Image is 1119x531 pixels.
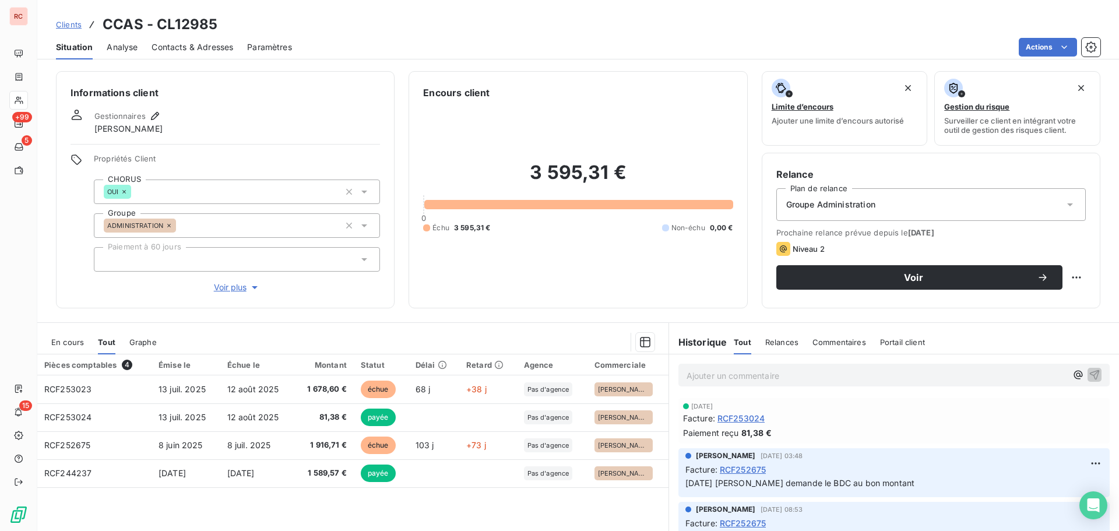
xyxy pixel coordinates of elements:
[696,504,756,515] span: [PERSON_NAME]
[772,102,833,111] span: Limite d’encours
[44,384,92,394] span: RCF253023
[103,14,217,35] h3: CCAS - CL12985
[908,228,934,237] span: [DATE]
[527,414,569,421] span: Pas d'agence
[416,384,431,394] span: 68 j
[598,442,649,449] span: [PERSON_NAME]
[159,468,186,478] span: [DATE]
[761,506,803,513] span: [DATE] 08:53
[1019,38,1077,57] button: Actions
[176,220,185,231] input: Ajouter une valeur
[94,123,163,135] span: [PERSON_NAME]
[361,381,396,398] span: échue
[1079,491,1107,519] div: Open Intercom Messenger
[598,414,649,421] span: [PERSON_NAME]
[416,440,434,450] span: 103 j
[9,505,28,524] img: Logo LeanPay
[301,412,347,423] span: 81,38 €
[44,468,92,478] span: RCF244237
[524,360,580,370] div: Agence
[44,440,90,450] span: RCF252675
[129,337,157,347] span: Graphe
[227,412,279,422] span: 12 août 2025
[598,470,649,477] span: [PERSON_NAME]
[361,465,396,482] span: payée
[683,412,715,424] span: Facture :
[594,360,661,370] div: Commerciale
[934,71,1100,146] button: Gestion du risqueSurveiller ce client en intégrant votre outil de gestion des risques client.
[301,384,347,395] span: 1 678,60 €
[227,440,271,450] span: 8 juil. 2025
[301,439,347,451] span: 1 916,71 €
[361,437,396,454] span: échue
[776,228,1086,237] span: Prochaine relance prévue depuis le
[159,412,206,422] span: 13 juil. 2025
[51,337,84,347] span: En cours
[361,360,402,370] div: Statut
[9,7,28,26] div: RC
[247,41,292,53] span: Paramètres
[56,20,82,29] span: Clients
[793,244,825,254] span: Niveau 2
[812,337,866,347] span: Commentaires
[710,223,733,233] span: 0,00 €
[71,86,380,100] h6: Informations client
[761,452,803,459] span: [DATE] 03:48
[466,360,510,370] div: Retard
[94,281,380,294] button: Voir plus
[152,41,233,53] span: Contacts & Adresses
[527,442,569,449] span: Pas d'agence
[94,111,146,121] span: Gestionnaires
[466,440,486,450] span: +73 j
[104,254,113,265] input: Ajouter une valeur
[44,412,92,422] span: RCF253024
[131,187,140,197] input: Ajouter une valeur
[301,467,347,479] span: 1 589,57 €
[94,154,380,170] span: Propriétés Client
[301,360,347,370] div: Montant
[44,360,145,370] div: Pièces comptables
[880,337,925,347] span: Portail client
[227,468,255,478] span: [DATE]
[691,403,713,410] span: [DATE]
[107,222,163,229] span: ADMINISTRATION
[56,41,93,53] span: Situation
[423,86,490,100] h6: Encours client
[416,360,452,370] div: Délai
[107,41,138,53] span: Analyse
[717,412,765,424] span: RCF253024
[361,409,396,426] span: payée
[944,102,1009,111] span: Gestion du risque
[720,517,766,529] span: RCF252675
[741,427,772,439] span: 81,38 €
[159,384,206,394] span: 13 juil. 2025
[159,360,213,370] div: Émise le
[56,19,82,30] a: Clients
[227,384,279,394] span: 12 août 2025
[683,427,739,439] span: Paiement reçu
[227,360,287,370] div: Échue le
[159,440,203,450] span: 8 juin 2025
[19,400,32,411] span: 15
[776,167,1086,181] h6: Relance
[685,517,717,529] span: Facture :
[776,265,1062,290] button: Voir
[22,135,32,146] span: 5
[98,337,115,347] span: Tout
[720,463,766,476] span: RCF252675
[734,337,751,347] span: Tout
[122,360,132,370] span: 4
[671,223,705,233] span: Non-échu
[685,463,717,476] span: Facture :
[12,112,32,122] span: +99
[107,188,118,195] span: OUI
[598,386,649,393] span: [PERSON_NAME]
[454,223,491,233] span: 3 595,31 €
[786,199,875,210] span: Groupe Administration
[527,470,569,477] span: Pas d'agence
[762,71,928,146] button: Limite d’encoursAjouter une limite d’encours autorisé
[790,273,1037,282] span: Voir
[421,213,426,223] span: 0
[685,478,915,488] span: [DATE] [PERSON_NAME] demande le BDC au bon montant
[466,384,487,394] span: +38 j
